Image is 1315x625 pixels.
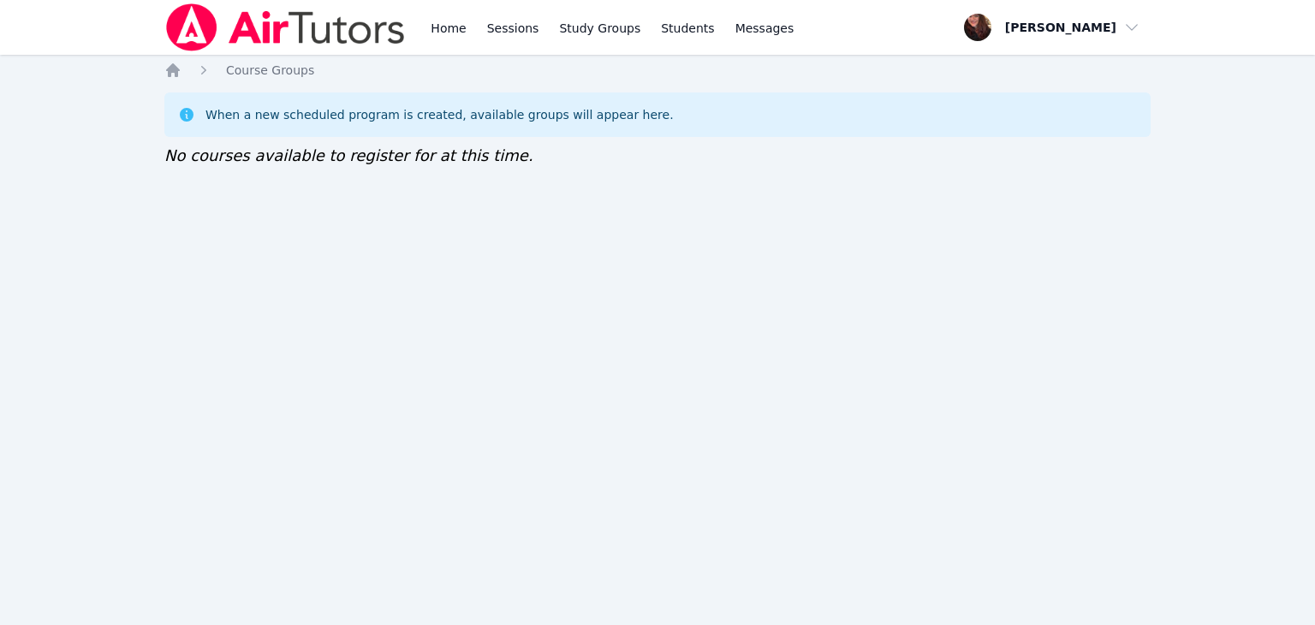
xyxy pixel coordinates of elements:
[205,106,674,123] div: When a new scheduled program is created, available groups will appear here.
[226,62,314,79] a: Course Groups
[164,3,407,51] img: Air Tutors
[226,63,314,77] span: Course Groups
[735,20,794,37] span: Messages
[164,146,533,164] span: No courses available to register for at this time.
[164,62,1151,79] nav: Breadcrumb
